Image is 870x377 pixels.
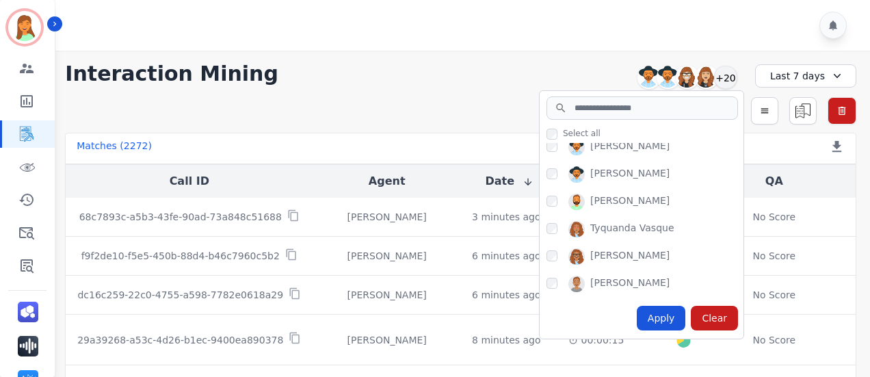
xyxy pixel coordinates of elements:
[77,333,283,347] p: 29a39268-a53c-4d26-b1ec-9400ea890378
[765,173,783,190] button: QA
[752,333,795,347] div: No Score
[752,210,795,224] div: No Score
[472,249,541,263] div: 6 minutes ago
[170,173,209,190] button: Call ID
[485,173,533,190] button: Date
[590,139,670,155] div: [PERSON_NAME]
[369,173,406,190] button: Agent
[590,221,674,237] div: Tyquanda Vasque
[324,210,450,224] div: [PERSON_NAME]
[81,249,280,263] p: f9f2de10-f5e5-450b-88d4-b46c7960c5b2
[472,288,541,302] div: 6 minutes ago
[324,249,450,263] div: [PERSON_NAME]
[691,306,738,330] div: Clear
[568,333,624,347] div: 00:00:15
[77,139,152,158] div: Matches ( 2272 )
[472,210,541,224] div: 3 minutes ago
[755,64,856,88] div: Last 7 days
[590,166,670,183] div: [PERSON_NAME]
[65,62,278,86] h1: Interaction Mining
[77,288,283,302] p: dc16c259-22c0-4755-a598-7782e0618a29
[8,11,41,44] img: Bordered avatar
[590,248,670,265] div: [PERSON_NAME]
[590,194,670,210] div: [PERSON_NAME]
[590,276,670,292] div: [PERSON_NAME]
[563,128,601,139] span: Select all
[637,306,686,330] div: Apply
[752,249,795,263] div: No Score
[324,333,450,347] div: [PERSON_NAME]
[714,66,737,89] div: +20
[324,288,450,302] div: [PERSON_NAME]
[472,333,541,347] div: 8 minutes ago
[752,288,795,302] div: No Score
[79,210,282,224] p: 68c7893c-a5b3-43fe-90ad-73a848c51688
